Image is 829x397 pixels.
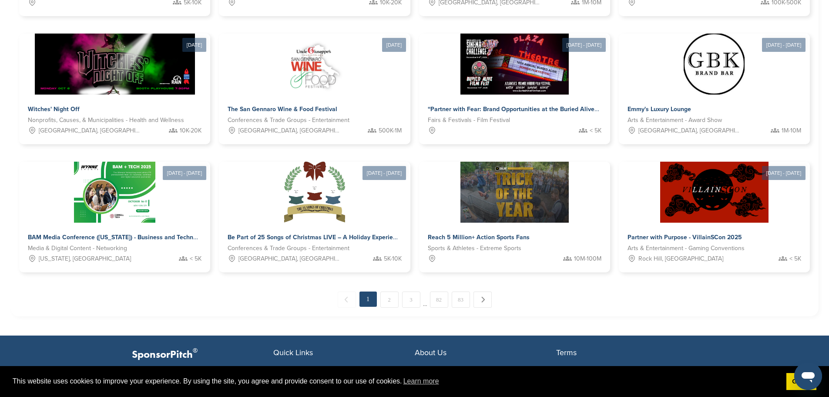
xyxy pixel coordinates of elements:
span: Witches' Night Off [28,105,80,113]
div: [DATE] [182,38,206,52]
img: Sponsorpitch & [684,34,745,95]
span: Fairs & Festivals - Film Festival [428,115,510,125]
span: 500K-1M [379,126,402,136]
span: 5K-10K [384,254,402,264]
img: Sponsorpitch & [460,34,569,95]
img: Sponsorpitch & [284,162,345,223]
a: Next → [473,292,492,308]
span: [GEOGRAPHIC_DATA], [GEOGRAPHIC_DATA] [238,254,341,264]
a: [DATE] - [DATE] Sponsorpitch & BAM Media Conference ([US_STATE]) - Business and Technical Media M... [19,148,210,272]
span: 10K-20K [180,126,201,136]
span: Quick Links [273,348,313,357]
span: < 5K [789,254,801,264]
span: … [423,292,427,307]
span: Conferences & Trade Groups - Entertainment [228,244,349,253]
img: Sponsorpitch & [281,34,349,95]
span: [GEOGRAPHIC_DATA], [GEOGRAPHIC_DATA] [238,126,341,136]
a: [DATE] Sponsorpitch & Witches' Night Off Nonprofits, Causes, & Municipalities - Health and Wellne... [19,20,210,144]
div: [DATE] - [DATE] [163,166,206,180]
span: ← Previous [338,292,356,308]
div: [DATE] [382,38,406,52]
span: Sports & Athletes - Extreme Sports [428,244,521,253]
span: Arts & Entertainment - Award Show [628,115,722,125]
div: [DATE] - [DATE] [762,38,806,52]
a: dismiss cookie message [786,373,816,390]
span: Partner with Purpose - VillainSCon 2025 [628,234,742,241]
span: Be Part of 25 Songs of Christmas LIVE – A Holiday Experience That Gives Back [228,234,450,241]
p: SponsorPitch [132,349,273,361]
span: The San Gennaro Wine & Food Festival [228,105,337,113]
span: Rock Hill, [GEOGRAPHIC_DATA] [638,254,723,264]
div: [DATE] - [DATE] [362,166,406,180]
span: Terms [556,348,577,357]
a: 82 [430,292,448,308]
span: 1M-10M [782,126,801,136]
img: Sponsorpitch & [35,34,195,95]
span: [GEOGRAPHIC_DATA], [GEOGRAPHIC_DATA] [638,126,741,136]
span: Nonprofits, Causes, & Municipalities - Health and Wellness [28,115,184,125]
span: [US_STATE], [GEOGRAPHIC_DATA] [39,254,131,264]
img: Sponsorpitch & [460,162,569,223]
a: 3 [402,292,420,308]
span: 10M-100M [574,254,601,264]
span: Media & Digital Content - Networking [28,244,127,253]
a: Sponsorpitch & Reach 5 Million+ Action Sports Fans Sports & Athletes - Extreme Sports 10M-100M [419,162,610,272]
em: 1 [359,292,377,307]
span: ® [193,345,198,356]
span: This website uses cookies to improve your experience. By using the site, you agree and provide co... [13,375,779,388]
img: Sponsorpitch & [74,162,155,223]
a: [DATE] Sponsorpitch & The San Gennaro Wine & Food Festival Conferences & Trade Groups - Entertain... [219,20,410,144]
div: [DATE] - [DATE] [562,38,606,52]
span: [GEOGRAPHIC_DATA], [GEOGRAPHIC_DATA] [39,126,141,136]
span: < 5K [590,126,601,136]
div: [DATE] - [DATE] [762,166,806,180]
img: Sponsorpitch & [660,162,769,223]
span: “Partner with Fear: Brand Opportunities at the Buried Alive Film Festival” [428,105,635,113]
span: Conferences & Trade Groups - Entertainment [228,115,349,125]
iframe: Button to launch messaging window [794,362,822,390]
a: 2 [380,292,399,308]
span: < 5K [190,254,201,264]
span: About Us [415,348,446,357]
a: 83 [452,292,470,308]
span: Arts & Entertainment - Gaming Conventions [628,244,745,253]
span: Reach 5 Million+ Action Sports Fans [428,234,530,241]
a: [DATE] - [DATE] Sponsorpitch & Partner with Purpose - VillainSCon 2025 Arts & Entertainment - Gam... [619,148,810,272]
a: learn more about cookies [402,375,440,388]
span: Emmy's Luxury Lounge [628,105,691,113]
a: [DATE] - [DATE] Sponsorpitch & Emmy's Luxury Lounge Arts & Entertainment - Award Show [GEOGRAPHIC... [619,20,810,144]
span: BAM Media Conference ([US_STATE]) - Business and Technical Media [28,234,222,241]
a: [DATE] - [DATE] Sponsorpitch & Be Part of 25 Songs of Christmas LIVE – A Holiday Experience That ... [219,148,410,272]
a: [DATE] - [DATE] Sponsorpitch & “Partner with Fear: Brand Opportunities at the Buried Alive Film F... [419,20,610,144]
